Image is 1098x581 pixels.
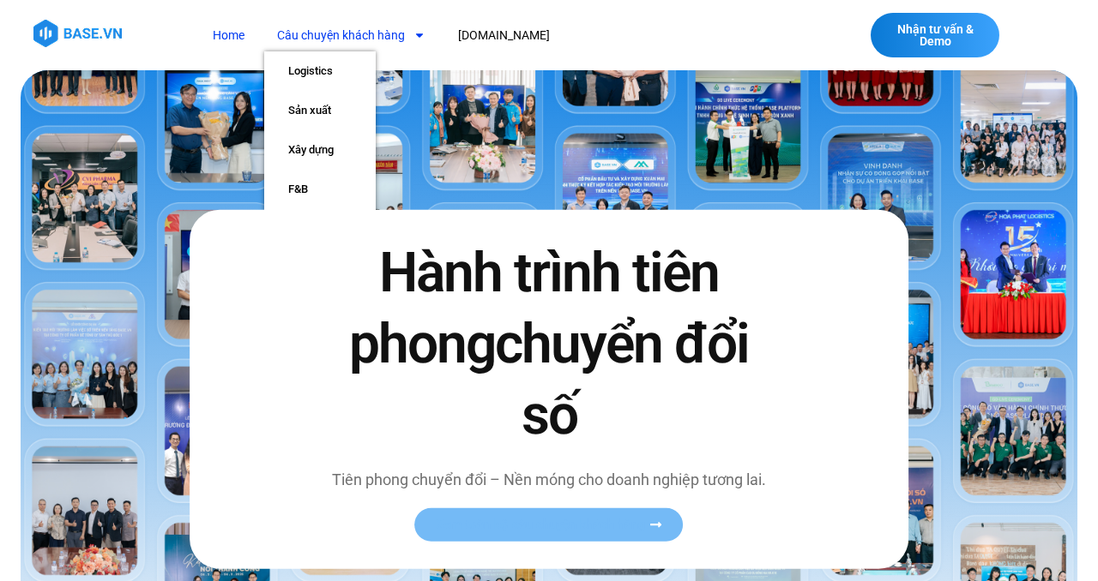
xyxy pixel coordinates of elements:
[264,51,376,327] ul: Câu chuyện khách hàng
[264,20,438,51] a: Câu chuyện khách hàng
[322,468,776,491] p: Tiên phong chuyển đổi – Nền móng cho doanh nghiệp tương lai.
[322,237,776,451] h2: Hành trình tiên phong
[436,518,646,531] span: Xem toàn bộ câu chuyện khách hàng
[264,91,376,130] a: Sản xuất
[200,20,257,51] a: Home
[445,20,563,51] a: [DOMAIN_NAME]
[264,130,376,170] a: Xây dựng
[200,20,783,51] nav: Menu
[495,312,749,447] span: chuyển đổi số
[888,23,982,47] span: Nhận tư vấn & Demo
[264,170,376,209] a: F&B
[264,51,376,91] a: Logistics
[415,508,684,542] a: Xem toàn bộ câu chuyện khách hàng
[871,13,999,57] a: Nhận tư vấn & Demo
